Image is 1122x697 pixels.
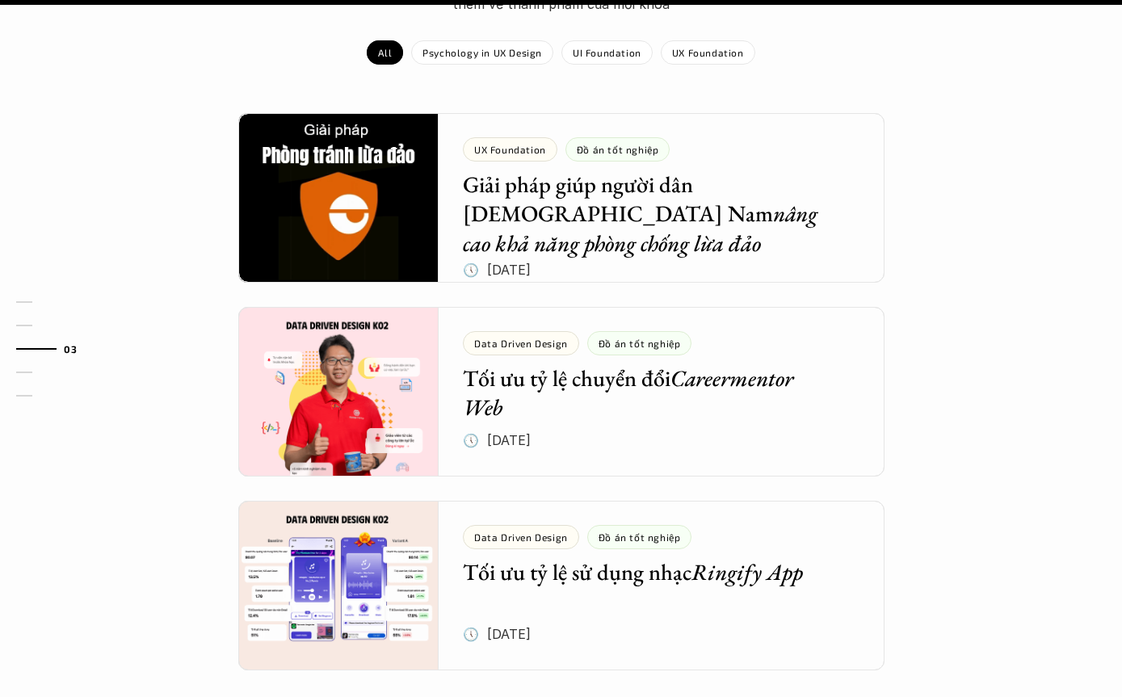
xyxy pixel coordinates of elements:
[238,113,885,283] a: UX FoundationĐồ án tốt nghiệpGiải pháp giúp người dân [DEMOGRAPHIC_DATA] Namnâng cao khả năng phò...
[422,47,542,58] p: Psychology in UX Design
[238,307,885,477] a: Data Driven DesignĐồ án tốt nghiệpTối ưu tỷ lệ chuyển đổiCareermentor Web🕔 [DATE]
[573,47,641,58] p: UI Foundation
[16,339,93,359] a: 03
[64,342,77,354] strong: 03
[238,501,885,670] a: Data Driven DesignĐồ án tốt nghiệpTối ưu tỷ lệ sử dụng nhạcRingify App🕔 [DATE]
[672,47,744,58] p: UX Foundation
[378,47,392,58] p: All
